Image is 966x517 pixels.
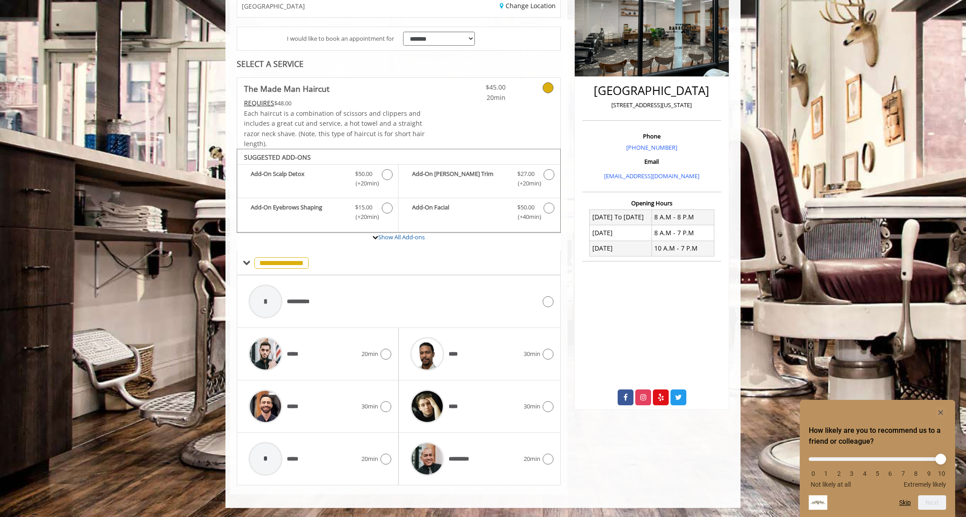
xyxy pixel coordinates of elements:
label: Add-On Eyebrows Shaping [242,203,394,224]
li: 1 [821,470,830,477]
b: The Made Man Haircut [244,82,329,95]
h3: Email [585,158,719,165]
span: [GEOGRAPHIC_DATA] [242,3,305,9]
b: Add-On Scalp Detox [251,169,346,188]
span: This service needs some Advance to be paid before we block your appointment [244,99,274,107]
li: 3 [847,470,856,477]
button: Hide survey [935,407,946,418]
div: How likely are you to recommend us to a friend or colleague? Select an option from 0 to 10, with ... [809,407,946,510]
td: 8 A.M - 7 P.M [652,225,714,241]
span: Extremely likely [904,481,946,488]
button: Skip [899,499,911,506]
span: $50.00 [517,203,535,212]
a: [EMAIL_ADDRESS][DOMAIN_NAME] [604,172,699,180]
a: Change Location [500,1,556,10]
span: $27.00 [517,169,535,179]
li: 6 [886,470,895,477]
label: Add-On Facial [403,203,555,224]
a: Show All Add-ons [378,233,425,241]
span: (+40min ) [512,212,539,222]
span: $15.00 [355,203,372,212]
li: 7 [899,470,908,477]
div: How likely are you to recommend us to a friend or colleague? Select an option from 0 to 10, with ... [809,451,946,488]
span: 20min [361,454,378,464]
b: Add-On [PERSON_NAME] Trim [412,169,508,188]
span: Each haircut is a combination of scissors and clippers and includes a great cut and service, a ho... [244,109,425,148]
h3: Phone [585,133,719,139]
h2: How likely are you to recommend us to a friend or colleague? Select an option from 0 to 10, with ... [809,425,946,447]
td: 8 A.M - 8 P.M [652,209,714,225]
td: [DATE] To [DATE] [590,209,652,225]
span: 20min [452,93,506,103]
p: [STREET_ADDRESS][US_STATE] [585,100,719,110]
span: Not likely at all [811,481,851,488]
span: (+20min ) [351,179,377,188]
a: [PHONE_NUMBER] [626,143,677,152]
span: 20min [524,454,540,464]
b: Add-On Facial [412,203,508,222]
b: Add-On Eyebrows Shaping [251,203,346,222]
label: Add-On Scalp Detox [242,169,394,190]
li: 10 [937,470,946,477]
li: 9 [924,470,933,477]
h2: [GEOGRAPHIC_DATA] [585,84,719,97]
b: SUGGESTED ADD-ONS [244,153,311,161]
li: 2 [835,470,844,477]
div: SELECT A SERVICE [237,60,561,68]
label: Add-On Beard Trim [403,169,555,190]
span: 20min [361,349,378,359]
td: 10 A.M - 7 P.M [652,241,714,256]
span: 30min [524,402,540,411]
span: (+20min ) [351,212,377,222]
li: 0 [809,470,818,477]
button: Next question [918,495,946,510]
td: [DATE] [590,225,652,241]
span: $50.00 [355,169,372,179]
span: I would like to book an appointment for [287,34,394,43]
td: [DATE] [590,241,652,256]
span: 30min [361,402,378,411]
li: 8 [911,470,920,477]
span: (+20min ) [512,179,539,188]
li: 4 [860,470,869,477]
span: 30min [524,349,540,359]
li: 5 [873,470,882,477]
h3: Opening Hours [582,200,721,206]
div: $48.00 [244,98,426,108]
div: The Made Man Haircut Add-onS [237,149,561,233]
span: $45.00 [452,82,506,92]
